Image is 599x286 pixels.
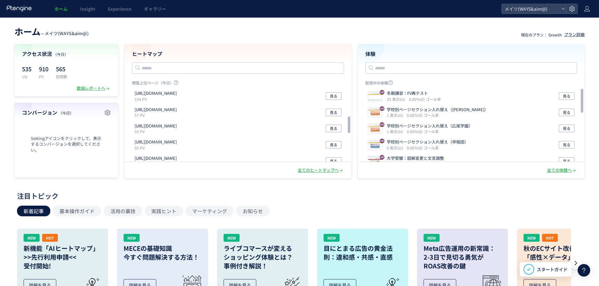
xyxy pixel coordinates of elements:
h4: コンバージョン [22,109,111,116]
p: 535 [22,64,31,74]
h4: ヒートマップ [132,50,344,57]
h4: アクセス状況 [22,50,111,57]
i: 0.00%(0) ゴール率 [407,145,439,150]
div: 全てのヒートマップへ [298,167,344,173]
img: 8bafec9e87ef08d5b1901e95bb71a78c1759128082115.jpeg [368,109,382,117]
button: 見る [559,125,574,132]
i: 0.00%(0) ゴール率 [409,96,441,102]
span: 見る [330,109,337,116]
div: NEW [424,234,440,242]
button: 見る [559,141,574,148]
p: 配信中の体験 [365,80,577,88]
span: ホーム [14,25,41,38]
p: 学校別ページセクション入れ替え（早稲田） [387,139,469,145]
span: 見る [330,141,337,148]
h4: 体験 [365,50,577,57]
h3: Meta広告運用の新常識： 2-3日で見切る勇気が ROAS改善の鍵 [424,244,502,270]
p: 54 PV [135,161,179,167]
i: 33 表示UU [387,96,408,102]
button: マーケティング [186,206,234,216]
div: NEW [324,234,340,242]
button: 見る [559,157,574,165]
button: 新着記事 [17,206,50,216]
p: PV [39,74,48,79]
button: お知らせ [236,206,269,216]
p: 冬期講習：FV再テスト [387,90,438,96]
p: 大学受験：図解変更と文言調整 [387,155,444,161]
button: 見る [326,92,341,100]
div: NEW [24,234,40,242]
p: 閲覧上位ページ（今日） [132,80,344,88]
p: https://ways-sch.jp/drop-out [135,139,177,145]
p: 現在のプラン： Growth [521,32,562,37]
p: https://ways-sch.jp/price [135,155,177,161]
span: （今日） [53,51,68,57]
div: NEW [224,234,240,242]
button: 見る [326,157,341,165]
button: 基本操作ガイド [53,206,101,216]
div: NEW [124,234,140,242]
button: 見る [326,141,341,148]
span: メイツ(WAYS&aim@) [503,4,559,13]
button: 活用の裏技 [104,206,142,216]
div: プラン詳細 [564,32,585,38]
span: ホーム [54,6,68,12]
img: 74b22505cba335a1881853ab0994b6201758688752048.jpeg [368,141,382,150]
img: e79ab175e9735ab46138e9387332cc901759127941694.jpeg [368,125,382,133]
p: 565 [56,64,67,74]
i: 160 表示UU [387,161,410,167]
i: 0.00%(0) ゴール率 [407,129,439,134]
span: （今日） [58,110,74,116]
img: 39bbbfc2207a35c3fe8a5d8f137fec2d1758818175050.jpeg [368,157,382,166]
span: メイツ(WAYS&aim@) [45,30,89,36]
div: NEW [524,234,540,242]
i: 1 表示UU [387,129,406,134]
p: 910 [39,64,48,74]
div: — [14,25,89,38]
i: 0.00%(0) ゴール率 [407,112,439,118]
span: 見る [330,157,337,165]
h3: 新機能「AIヒートマップ」 >>先行利用申請<< 受付開始! [24,244,102,270]
p: 55 PV [135,129,179,134]
i: 1.25%(2) ゴール率 [411,161,443,167]
button: 見る [559,92,574,100]
span: 見る [330,125,337,132]
p: 学校別ページセクション入れ替え（栄東） [387,107,488,113]
span: 見る [563,125,570,132]
button: 見る [559,109,574,116]
div: HOT [42,234,58,242]
div: 数値レポートへ [77,85,111,91]
p: 学校別ページセクション入れ替え（広尾学園） [387,123,473,129]
span: 見る [563,92,570,100]
p: 訪問数 [56,74,67,79]
h3: 目にとまる広告の黄金法則：違和感・共感・直感 [324,244,402,262]
p: UU [22,74,31,79]
p: https://ways-sch.jp/chuko1kan [135,123,177,129]
span: Experience [108,6,131,12]
i: 1 表示UU [387,112,406,118]
p: https://ways-sch.jp [135,90,177,96]
p: https://ways-sch.jp/ways-online-consultation-form [135,107,177,113]
span: ギャラリー [144,6,166,12]
button: 実践ヒント [145,206,183,216]
i: 0 表示UU [387,145,406,150]
h3: MECEの基礎知識 今すぐ問題解決する方法！ [124,244,202,262]
div: HOT [542,234,558,242]
button: 見る [326,125,341,132]
p: 57 PV [135,112,179,118]
p: 55 PV [135,145,179,150]
div: 全ての体験へ [547,167,577,173]
span: 見る [563,109,570,116]
span: 見る [563,157,570,165]
span: 見る [330,92,337,100]
p: 154 PV [135,96,179,102]
span: 見る [563,141,570,148]
div: 注目トピック [17,191,579,201]
h3: ライブコマースが変える ショッピング体験とは？ 事例付き解説！ [224,244,302,270]
button: 見る [326,109,341,116]
span: Settingアイコンをクリックして、表示するコンバージョンを選択してください。 [22,136,111,153]
img: ca6f52c8f82d4e96d25ff535f4a049c21759376469923.jpeg [368,92,382,101]
span: スタートガイド [537,266,568,273]
span: Insight [80,6,95,12]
